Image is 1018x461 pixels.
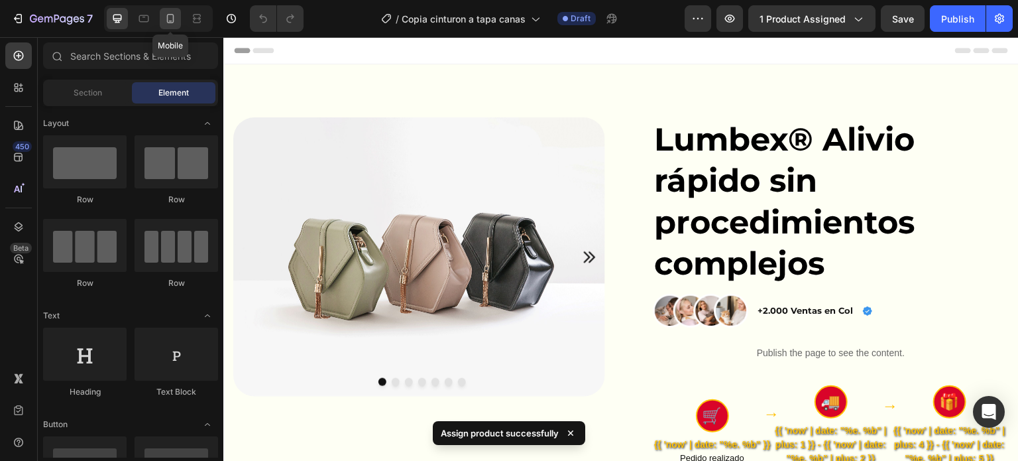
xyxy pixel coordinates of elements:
strong: {{ 'now' | date: "%e. %b" | plus: 1 }} - {{ 'now' | date: "%e. %b" | plus: 2 }} [551,388,663,427]
span: Element [158,87,189,99]
button: Save [881,5,925,32]
div: Undo/Redo [250,5,304,32]
span: Toggle open [197,414,218,435]
span: Button [43,419,68,430]
iframe: Design area [223,37,1018,461]
span: / [396,12,399,26]
div: Pedido realizado [429,401,548,428]
div: Text Block [135,386,218,398]
div: Row [135,277,218,289]
span: Draft [571,13,591,25]
div: Open Intercom Messenger [973,396,1005,428]
div: Row [43,277,127,289]
span: Layout [43,117,69,129]
div: 450 [13,141,32,152]
div: Heading [43,386,127,398]
button: Dot [235,341,243,349]
span: Toggle open [197,113,218,134]
button: Dot [208,341,216,349]
h1: Lumbex® Alivio rápido sin procedimientos complejos [429,80,785,249]
button: Publish [930,5,986,32]
span: Toggle open [197,305,218,326]
div: Publish [941,12,974,26]
p: Assign product successfully [441,427,559,440]
button: 1 product assigned [748,5,876,32]
span: 1 product assigned [760,12,846,26]
div: Guia generada [548,387,667,442]
button: Dot [155,341,163,349]
span: Save [892,13,914,25]
button: Dot [221,341,229,349]
img: gempages_551110054657393878-cc9c01fa-2474-43af-b9db-c6d9c94abb4d.png [429,257,525,291]
p: +2.000 Ventas en Col [534,268,630,279]
div: 🚚 [591,348,624,381]
div: Row [43,194,127,206]
div: Beta [10,243,32,253]
strong: {{ 'now' | date: "%e. %b" }} [431,402,547,413]
div: Entregado [667,387,785,442]
p: 7 [87,11,93,27]
div: 🛒 [473,362,506,395]
strong: {{ 'now' | date: "%e. %b" | plus: 4 }} - {{ 'now' | date: "%e. %b" | plus: 5 }} [670,388,782,427]
div: Row [135,194,218,206]
button: Dot [182,341,190,349]
span: Text [43,310,60,322]
div: 🎁 [710,348,743,381]
p: Publish the page to see the content. [429,309,785,323]
span: Section [74,87,102,99]
button: Dot [195,341,203,349]
button: 7 [5,5,99,32]
button: Dot [168,341,176,349]
input: Search Sections & Elements [43,42,218,69]
span: Copia cinturon a tapa canas [402,12,526,26]
button: Carousel Next Arrow [355,210,376,231]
